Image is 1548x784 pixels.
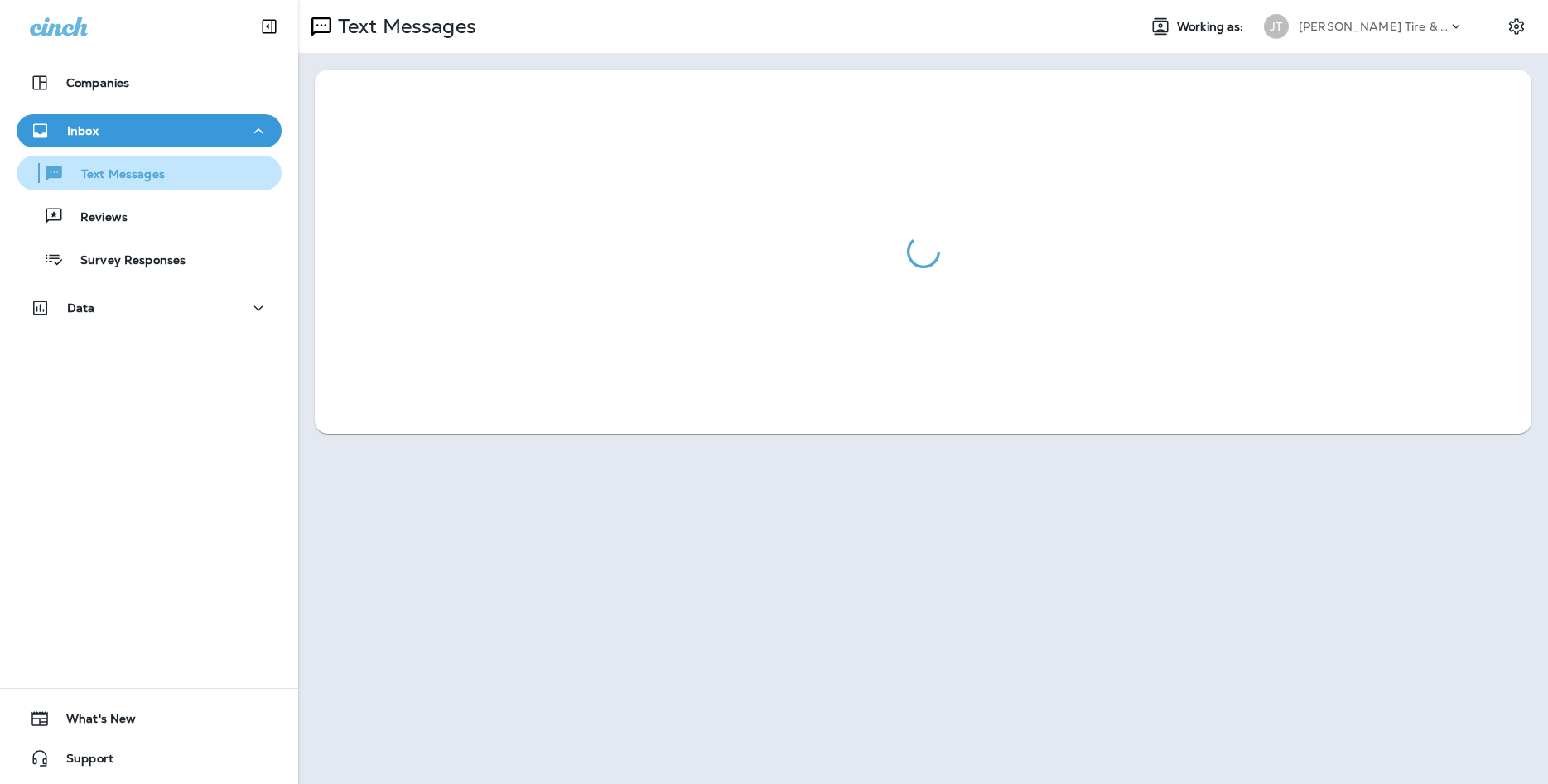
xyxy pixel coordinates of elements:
[17,156,282,190] button: Text Messages
[67,301,95,315] p: Data
[67,124,99,137] p: Inbox
[1177,20,1247,34] span: Working as:
[1502,12,1531,41] button: Settings
[1264,14,1289,39] div: JT
[65,167,165,183] p: Text Messages
[331,14,476,39] p: Text Messages
[64,253,186,269] p: Survey Responses
[50,712,136,732] span: What's New
[1299,20,1448,33] p: [PERSON_NAME] Tire & Auto
[17,114,282,147] button: Inbox
[246,10,292,43] button: Collapse Sidebar
[66,76,129,89] p: Companies
[17,291,282,325] button: Data
[17,242,282,277] button: Survey Responses
[17,702,282,735] button: What's New
[17,199,282,233] button: Reviews
[64,210,128,226] p: Reviews
[17,742,282,775] button: Support
[50,752,113,772] span: Support
[17,66,282,99] button: Companies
